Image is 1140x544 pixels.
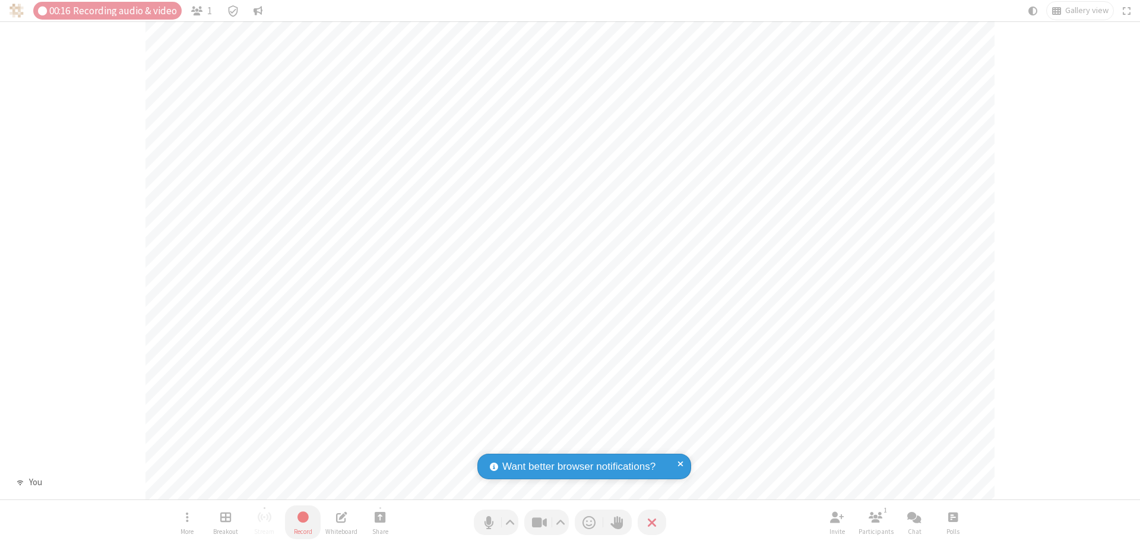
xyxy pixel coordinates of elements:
button: Mute (⌘+Shift+A) [474,510,518,535]
span: Participants [859,528,894,535]
button: Open menu [169,505,205,539]
button: Stop recording [285,505,321,539]
span: Gallery view [1065,6,1109,15]
span: Want better browser notifications? [502,459,655,475]
span: Chat [908,528,921,535]
span: Record [294,528,312,535]
span: Share [372,528,388,535]
button: Open chat [897,505,932,539]
button: Raise hand [603,510,632,535]
span: Recording audio & video [73,5,177,17]
div: Audio & video [33,2,182,20]
div: Meeting details Encryption enabled [221,2,244,20]
button: Open participant list [858,505,894,539]
button: Open participant list [186,2,217,20]
button: Conversation [249,2,268,20]
button: End or leave meeting [638,510,666,535]
button: Change layout [1047,2,1113,20]
span: Stream [254,528,274,535]
button: Stop video (⌘+Shift+V) [524,510,569,535]
span: Invite [829,528,845,535]
button: Invite participants (⌘+Shift+I) [819,505,855,539]
div: 1 [881,505,891,515]
img: QA Selenium DO NOT DELETE OR CHANGE [9,4,24,18]
button: Fullscreen [1118,2,1136,20]
button: Start sharing [362,505,398,539]
button: Open shared whiteboard [324,505,359,539]
span: Polls [946,528,959,535]
button: Video setting [553,510,569,535]
div: You [24,476,46,489]
button: Audio settings [502,510,518,535]
span: More [180,528,194,535]
button: Unable to start streaming without first stopping recording [246,505,282,539]
span: 1 [207,5,212,17]
span: Breakout [213,528,238,535]
span: Whiteboard [325,528,357,535]
button: Open poll [935,505,971,539]
button: Manage Breakout Rooms [208,505,243,539]
span: 00:16 [49,5,70,17]
button: Using system theme [1024,2,1043,20]
button: Send a reaction [575,510,603,535]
